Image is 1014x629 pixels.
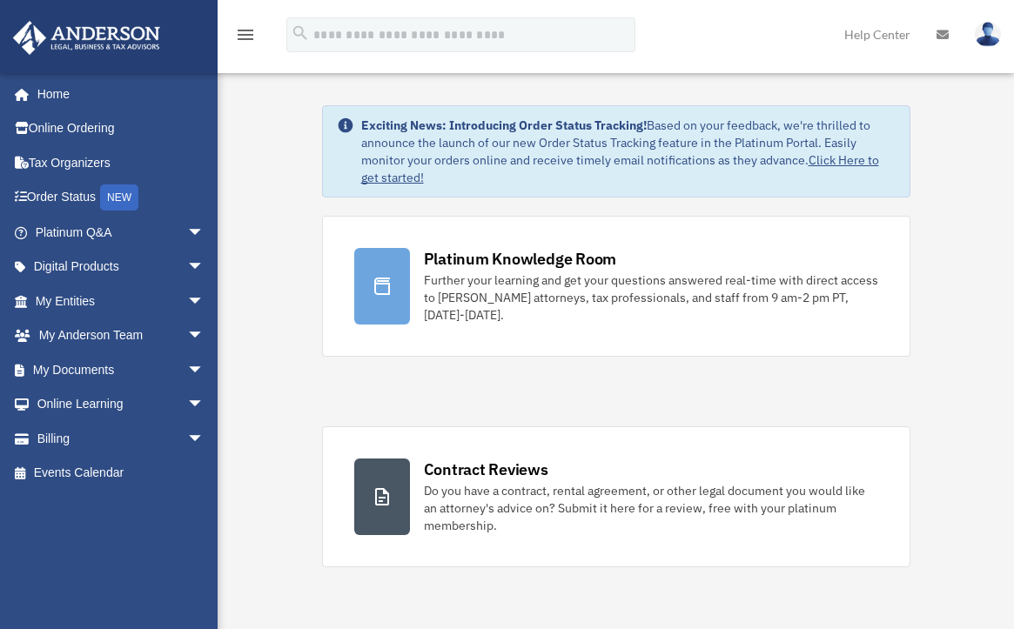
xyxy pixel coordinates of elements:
[8,21,165,55] img: Anderson Advisors Platinum Portal
[12,111,231,146] a: Online Ordering
[187,352,222,388] span: arrow_drop_down
[424,482,878,534] div: Do you have a contract, rental agreement, or other legal document you would like an attorney's ad...
[12,456,231,491] a: Events Calendar
[235,30,256,45] a: menu
[12,318,231,353] a: My Anderson Teamarrow_drop_down
[12,215,231,250] a: Platinum Q&Aarrow_drop_down
[100,184,138,211] div: NEW
[187,421,222,457] span: arrow_drop_down
[12,284,231,318] a: My Entitiesarrow_drop_down
[291,23,310,43] i: search
[424,248,617,270] div: Platinum Knowledge Room
[12,387,231,422] a: Online Learningarrow_drop_down
[424,271,878,324] div: Further your learning and get your questions answered real-time with direct access to [PERSON_NAM...
[187,284,222,319] span: arrow_drop_down
[361,117,647,133] strong: Exciting News: Introducing Order Status Tracking!
[975,22,1001,47] img: User Pic
[12,250,231,284] a: Digital Productsarrow_drop_down
[424,458,548,480] div: Contract Reviews
[12,180,231,216] a: Order StatusNEW
[187,318,222,354] span: arrow_drop_down
[187,387,222,423] span: arrow_drop_down
[12,145,231,180] a: Tax Organizers
[12,421,231,456] a: Billingarrow_drop_down
[187,250,222,285] span: arrow_drop_down
[322,426,910,567] a: Contract Reviews Do you have a contract, rental agreement, or other legal document you would like...
[12,352,231,387] a: My Documentsarrow_drop_down
[361,152,879,185] a: Click Here to get started!
[187,215,222,251] span: arrow_drop_down
[361,117,896,186] div: Based on your feedback, we're thrilled to announce the launch of our new Order Status Tracking fe...
[322,216,910,357] a: Platinum Knowledge Room Further your learning and get your questions answered real-time with dire...
[235,24,256,45] i: menu
[12,77,222,111] a: Home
